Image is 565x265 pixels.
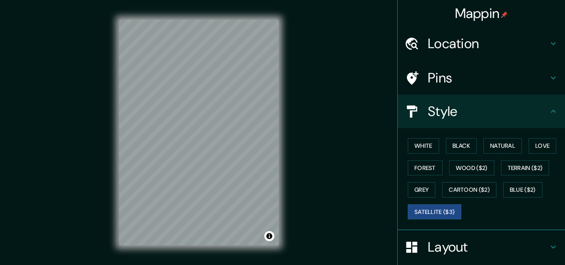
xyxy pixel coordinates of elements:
[483,138,522,154] button: Natural
[529,138,556,154] button: Love
[442,182,496,198] button: Cartoon ($2)
[428,35,548,52] h4: Location
[408,182,435,198] button: Grey
[408,204,461,220] button: Satellite ($3)
[428,69,548,86] h4: Pins
[408,138,439,154] button: White
[264,231,274,241] button: Toggle attribution
[501,11,508,18] img: pin-icon.png
[491,232,556,256] iframe: Help widget launcher
[398,27,565,60] div: Location
[428,239,548,255] h4: Layout
[398,61,565,95] div: Pins
[455,5,508,22] h4: Mappin
[408,160,442,176] button: Forest
[501,160,550,176] button: Terrain ($2)
[449,160,494,176] button: Wood ($2)
[398,230,565,264] div: Layout
[119,20,279,245] canvas: Map
[503,182,542,198] button: Blue ($2)
[428,103,548,120] h4: Style
[398,95,565,128] div: Style
[446,138,477,154] button: Black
